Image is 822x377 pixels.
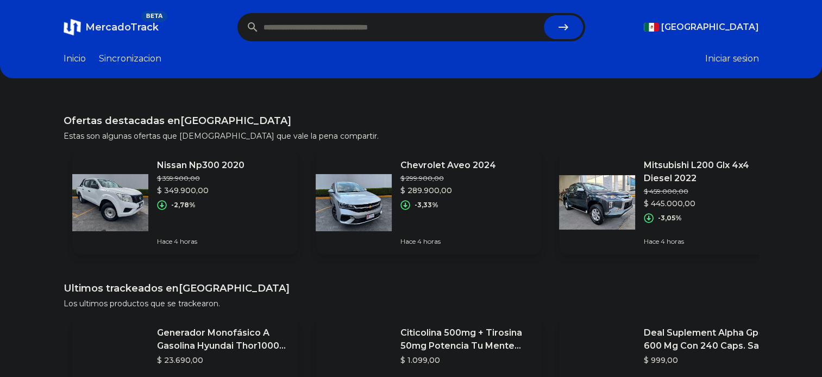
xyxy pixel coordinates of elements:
[141,11,167,22] span: BETA
[644,326,776,353] p: Deal Suplement Alpha Gpc 600 Mg Con 240 Caps. Salud Cerebral Sabor S/n
[64,52,86,65] a: Inicio
[64,18,159,36] a: MercadoTrackBETA
[400,355,533,366] p: $ 1.099,00
[64,113,759,128] h1: Ofertas destacadas en [GEOGRAPHIC_DATA]
[400,174,496,183] p: $ 299.900,00
[661,21,759,34] span: [GEOGRAPHIC_DATA]
[400,237,496,246] p: Hace 4 horas
[157,355,290,366] p: $ 23.690,00
[644,23,659,32] img: Mexico
[157,174,244,183] p: $ 359.900,00
[400,159,496,172] p: Chevrolet Aveo 2024
[64,18,81,36] img: MercadoTrack
[85,21,159,33] span: MercadoTrack
[64,281,759,296] h1: Ultimos trackeados en [GEOGRAPHIC_DATA]
[559,150,785,255] a: Featured imageMitsubishi L200 Glx 4x4 Diesel 2022$ 459.000,00$ 445.000,00-3,05%Hace 4 horas
[72,150,298,255] a: Featured imageNissan Np300 2020$ 359.900,00$ 349.900,00-2,78%Hace 4 horas
[644,159,776,185] p: Mitsubishi L200 Glx 4x4 Diesel 2022
[64,298,759,309] p: Los ultimos productos que se trackearon.
[644,355,776,366] p: $ 999,00
[658,214,682,223] p: -3,05%
[316,164,392,240] img: Featured image
[157,159,244,172] p: Nissan Np300 2020
[400,185,496,196] p: $ 289.900,00
[316,150,542,255] a: Featured imageChevrolet Aveo 2024$ 299.900,00$ 289.900,00-3,33%Hace 4 horas
[559,164,635,240] img: Featured image
[415,201,438,209] p: -3,33%
[157,326,290,353] p: Generador Monofásico A Gasolina Hyundai Thor10000 P 11.5 Kw
[72,164,148,240] img: Featured image
[644,237,776,246] p: Hace 4 horas
[157,237,244,246] p: Hace 4 horas
[705,52,759,65] button: Iniciar sesion
[644,198,776,209] p: $ 445.000,00
[64,131,759,141] p: Estas son algunas ofertas que [DEMOGRAPHIC_DATA] que vale la pena compartir.
[99,52,161,65] a: Sincronizacion
[400,326,533,353] p: Citicolina 500mg + Tirosina 50mg Potencia Tu Mente (120caps) Sabor Sin Sabor
[644,21,759,34] button: [GEOGRAPHIC_DATA]
[171,201,196,209] p: -2,78%
[157,185,244,196] p: $ 349.900,00
[644,187,776,196] p: $ 459.000,00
